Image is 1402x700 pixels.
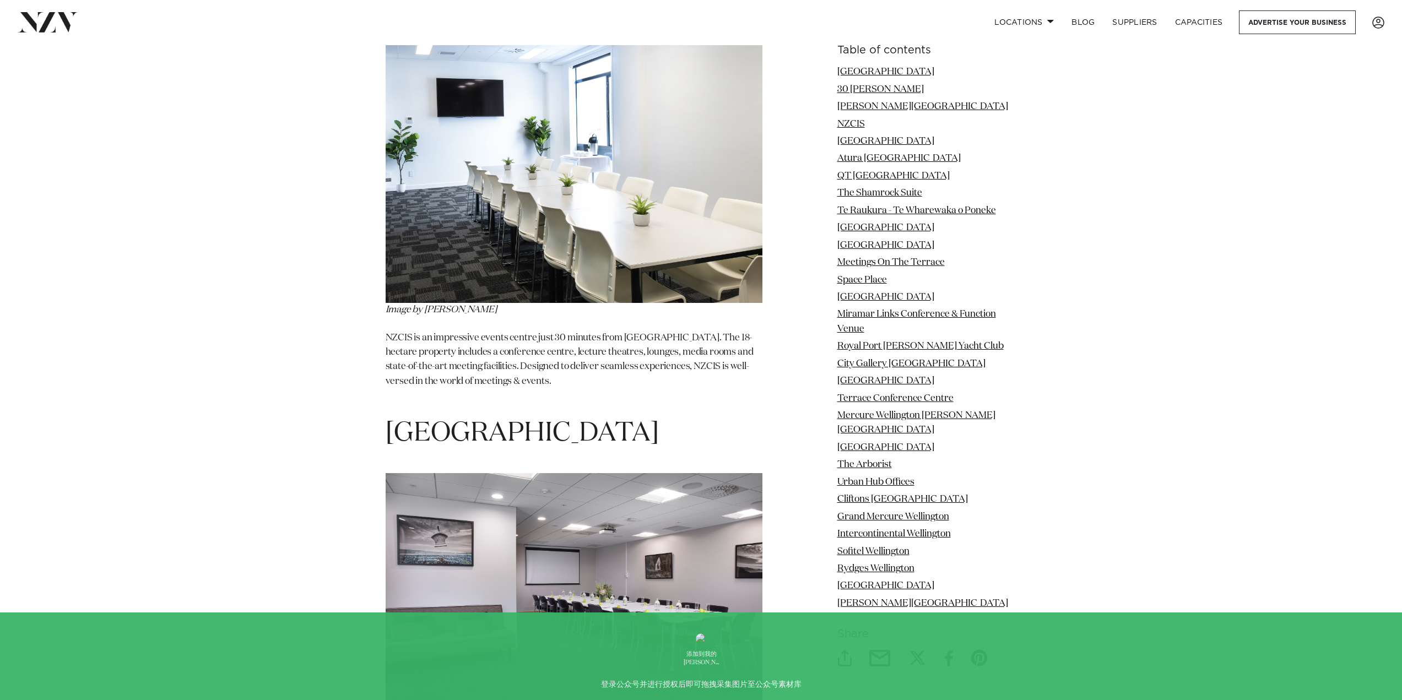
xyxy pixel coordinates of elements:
[837,443,934,452] a: [GEOGRAPHIC_DATA]
[837,393,954,403] a: Terrace Conference Centre
[837,84,924,94] a: 30 [PERSON_NAME]
[837,529,951,539] a: Intercontinental Wellington
[386,305,497,314] em: Image by [PERSON_NAME]
[837,102,1008,111] a: [PERSON_NAME][GEOGRAPHIC_DATA]
[986,10,1063,34] a: Locations
[837,599,1008,608] a: [PERSON_NAME][GEOGRAPHIC_DATA]
[837,564,914,573] a: Rydges Wellington
[837,206,996,215] a: Te Raukura - Te Wharewaka o Poneke
[837,359,986,368] a: City Gallery [GEOGRAPHIC_DATA]
[837,292,934,302] a: [GEOGRAPHIC_DATA]
[1063,10,1103,34] a: BLOG
[386,416,762,451] h1: [GEOGRAPHIC_DATA]
[837,341,1004,351] a: Royal Port [PERSON_NAME] Yacht Club
[1103,10,1166,34] a: SUPPLIERS
[1166,10,1232,34] a: Capacities
[837,171,950,181] a: QT [GEOGRAPHIC_DATA]
[837,119,865,128] a: NZCIS
[837,223,934,232] a: [GEOGRAPHIC_DATA]
[837,258,945,267] a: Meetings On The Terrace
[837,310,996,333] a: Miramar Links Conference & Function Venue
[837,512,949,521] a: Grand Mercure Wellington
[18,12,78,32] img: nzv-logo.png
[1239,10,1356,34] a: Advertise your business
[837,411,995,435] a: Mercure Wellington [PERSON_NAME][GEOGRAPHIC_DATA]
[837,376,934,386] a: [GEOGRAPHIC_DATA]
[837,546,910,556] a: Sofitel Wellington
[837,581,934,590] a: [GEOGRAPHIC_DATA]
[837,477,914,487] a: Urban Hub Offices
[837,67,934,77] a: [GEOGRAPHIC_DATA]
[837,460,892,469] a: The Arborist
[837,137,934,146] a: [GEOGRAPHIC_DATA]
[837,154,961,163] a: Atura [GEOGRAPHIC_DATA]
[837,45,1017,56] h6: Table of contents
[837,188,922,198] a: The Shamrock Suite
[837,275,887,284] a: Space Place
[386,331,762,404] p: NZCIS is an impressive events centre just 30 minutes from [GEOGRAPHIC_DATA]. The 18-hectare prope...
[837,240,934,249] a: [GEOGRAPHIC_DATA]
[837,495,968,504] a: Cliftons [GEOGRAPHIC_DATA]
